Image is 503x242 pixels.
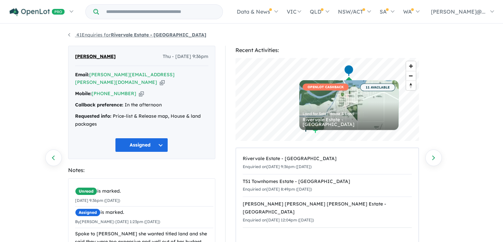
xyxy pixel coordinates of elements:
span: Unread [75,187,97,195]
a: OPENLOT CASHBACK 11 AVAILABLE Land for Sale | House & Land Rivervale Estate - [GEOGRAPHIC_DATA] [299,80,398,130]
strong: Callback preference: [75,102,123,108]
a: Rivervale Estate - [GEOGRAPHIC_DATA]Enquiried on[DATE] 9:36pm ([DATE]) [243,151,412,174]
a: [PHONE_NUMBER] [92,91,136,96]
img: Openlot PRO Logo White [10,8,65,16]
a: 41Enquiries forRivervale Estate - [GEOGRAPHIC_DATA] [68,32,206,38]
strong: Mobile: [75,91,92,96]
nav: breadcrumb [68,31,435,39]
div: Recent Activities: [235,46,419,55]
span: Reset bearing to north [406,81,416,90]
div: Rivervale Estate - [GEOGRAPHIC_DATA] [303,117,395,127]
span: Assigned [75,209,101,216]
small: Enquiried on [DATE] 12:04pm ([DATE]) [243,217,314,222]
a: [PERSON_NAME][EMAIL_ADDRESS][PERSON_NAME][DOMAIN_NAME] [75,72,175,86]
div: Map marker [344,65,354,77]
div: is marked. [75,187,213,195]
button: Copy [160,79,165,86]
button: Copy [139,90,144,97]
strong: Requested info: [75,113,111,119]
div: In the afternoon [75,101,208,109]
input: Try estate name, suburb, builder or developer [100,5,221,19]
div: Price-list & Release map, House & land packages [75,112,208,128]
div: is marked. [75,209,213,216]
span: OPENLOT CASHBACK [303,84,349,91]
div: T51 Townhomes Estate - [GEOGRAPHIC_DATA] [243,178,412,186]
div: Land for Sale | House & Land [303,112,395,116]
small: By [PERSON_NAME] - [DATE] 1:23pm ([DATE]) [75,219,160,224]
div: [PERSON_NAME] [PERSON_NAME] [PERSON_NAME] Estate - [GEOGRAPHIC_DATA] [243,200,412,216]
span: [PERSON_NAME]@... [431,8,485,15]
a: [PERSON_NAME] [PERSON_NAME] [PERSON_NAME] Estate - [GEOGRAPHIC_DATA]Enquiried on[DATE] 12:04pm ([... [243,197,412,227]
a: T51 Townhomes Estate - [GEOGRAPHIC_DATA]Enquiried on[DATE] 8:49pm ([DATE]) [243,174,412,197]
button: Zoom out [406,71,416,81]
span: Thu - [DATE] 9:36pm [163,53,208,61]
div: Rivervale Estate - [GEOGRAPHIC_DATA] [243,155,412,163]
strong: Email: [75,72,89,78]
strong: Rivervale Estate - [GEOGRAPHIC_DATA] [111,32,206,38]
canvas: Map [235,58,419,141]
span: [PERSON_NAME] [75,53,116,61]
span: 11 AVAILABLE [360,84,395,91]
button: Assigned [115,138,168,152]
small: [DATE] 9:36pm ([DATE]) [75,198,120,203]
small: Enquiried on [DATE] 8:49pm ([DATE]) [243,187,312,192]
div: Notes: [68,166,215,175]
small: Enquiried on [DATE] 9:36pm ([DATE]) [243,164,312,169]
button: Reset bearing to north [406,81,416,90]
button: Zoom in [406,61,416,71]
